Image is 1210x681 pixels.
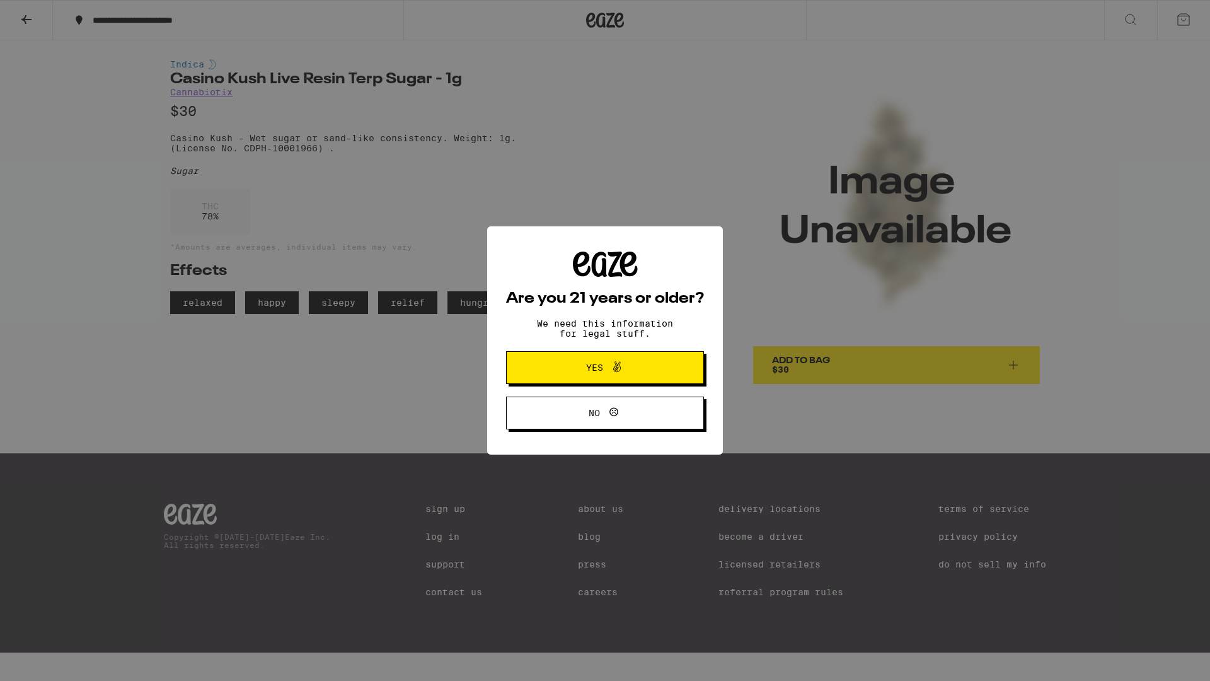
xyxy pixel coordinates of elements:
button: No [506,397,704,429]
button: Yes [506,351,704,384]
span: No [589,409,600,417]
span: Yes [586,363,603,372]
p: We need this information for legal stuff. [526,318,684,339]
h2: Are you 21 years or older? [506,291,704,306]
